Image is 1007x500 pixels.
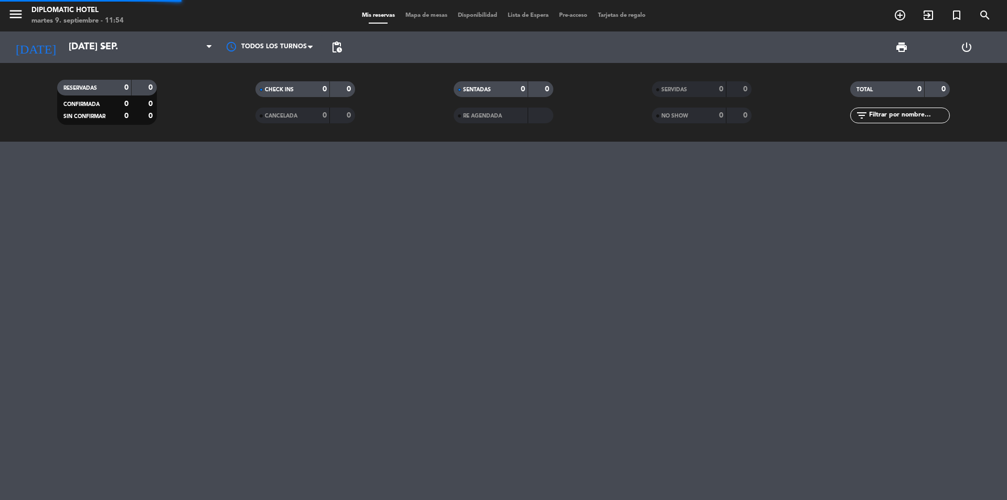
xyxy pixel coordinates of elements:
[950,9,963,22] i: turned_in_not
[124,84,128,91] strong: 0
[743,86,749,93] strong: 0
[855,109,868,122] i: filter_list
[347,112,353,119] strong: 0
[357,13,400,18] span: Mis reservas
[148,84,155,91] strong: 0
[63,114,105,119] span: SIN CONFIRMAR
[98,41,110,54] i: arrow_drop_down
[743,112,749,119] strong: 0
[922,9,935,22] i: exit_to_app
[894,9,906,22] i: add_circle_outline
[148,112,155,120] strong: 0
[941,86,948,93] strong: 0
[463,87,491,92] span: SENTADAS
[148,100,155,108] strong: 0
[661,113,688,119] span: NO SHOW
[323,86,327,93] strong: 0
[502,13,554,18] span: Lista de Espera
[719,86,723,93] strong: 0
[960,41,973,54] i: power_settings_new
[31,16,124,26] div: martes 9. septiembre - 11:54
[895,41,908,54] span: print
[545,86,551,93] strong: 0
[63,102,100,107] span: CONFIRMADA
[31,5,124,16] div: Diplomatic Hotel
[856,87,873,92] span: TOTAL
[868,110,949,121] input: Filtrar por nombre...
[347,86,353,93] strong: 0
[265,113,297,119] span: CANCELADA
[323,112,327,119] strong: 0
[8,6,24,22] i: menu
[400,13,453,18] span: Mapa de mesas
[661,87,687,92] span: SERVIDAS
[8,6,24,26] button: menu
[63,86,97,91] span: RESERVADAS
[265,87,294,92] span: CHECK INS
[124,112,128,120] strong: 0
[124,100,128,108] strong: 0
[453,13,502,18] span: Disponibilidad
[330,41,343,54] span: pending_actions
[593,13,651,18] span: Tarjetas de regalo
[463,113,502,119] span: RE AGENDADA
[979,9,991,22] i: search
[8,36,63,59] i: [DATE]
[521,86,525,93] strong: 0
[917,86,922,93] strong: 0
[554,13,593,18] span: Pre-acceso
[934,31,999,63] div: LOG OUT
[719,112,723,119] strong: 0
